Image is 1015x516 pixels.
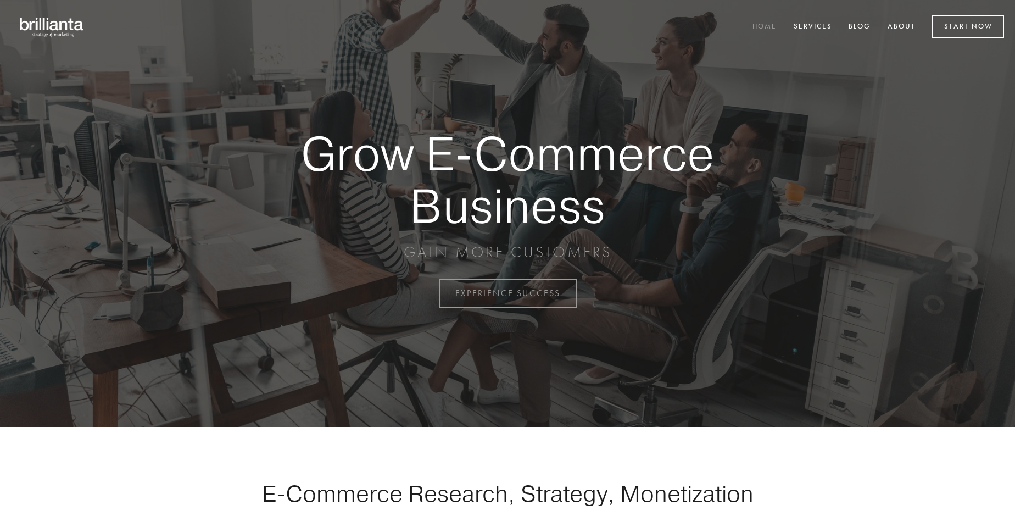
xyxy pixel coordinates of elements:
a: Home [745,18,784,36]
a: About [880,18,923,36]
a: Start Now [932,15,1004,38]
a: Services [787,18,839,36]
p: GAIN MORE CUSTOMERS [263,242,752,262]
strong: Grow E-Commerce Business [263,127,752,231]
img: brillianta - research, strategy, marketing [11,11,93,43]
a: Blog [841,18,878,36]
h1: E-Commerce Research, Strategy, Monetization [227,480,788,507]
a: EXPERIENCE SUCCESS [439,279,577,308]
